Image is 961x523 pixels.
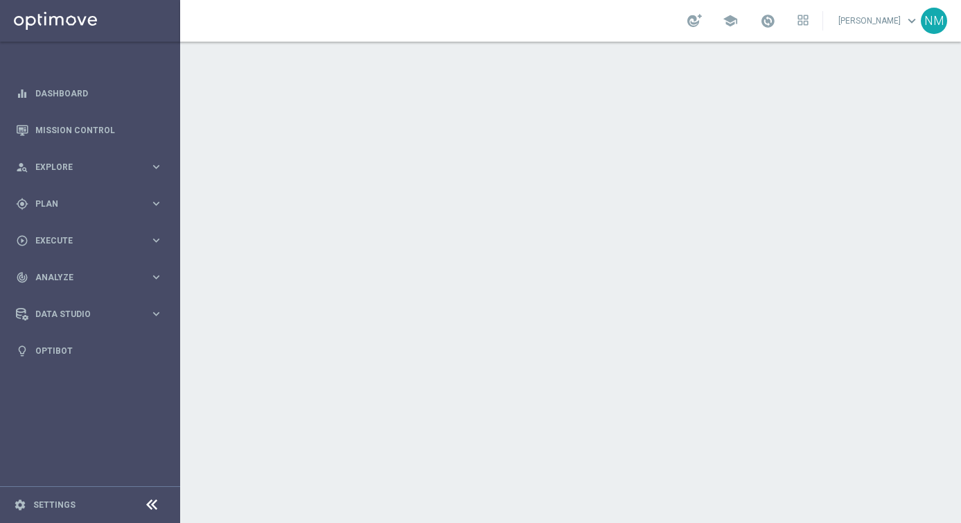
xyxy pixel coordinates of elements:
[921,8,947,34] div: NM
[16,271,150,284] div: Analyze
[15,88,164,99] button: equalizer Dashboard
[16,161,150,173] div: Explore
[16,271,28,284] i: track_changes
[150,160,163,173] i: keyboard_arrow_right
[14,499,26,511] i: settings
[35,200,150,208] span: Plan
[35,237,150,245] span: Execute
[16,75,163,112] div: Dashboard
[15,345,164,357] button: lightbulb Optibot
[16,234,28,247] i: play_circle_outline
[15,125,164,136] button: Mission Control
[16,234,150,247] div: Execute
[16,198,150,210] div: Plan
[150,307,163,320] i: keyboard_arrow_right
[16,345,28,357] i: lightbulb
[35,75,163,112] a: Dashboard
[35,112,163,148] a: Mission Control
[16,112,163,148] div: Mission Control
[15,272,164,283] button: track_changes Analyze keyboard_arrow_right
[723,13,738,28] span: school
[837,10,921,31] a: [PERSON_NAME]keyboard_arrow_down
[150,197,163,210] i: keyboard_arrow_right
[33,501,76,509] a: Settings
[15,198,164,209] button: gps_fixed Plan keyboard_arrow_right
[150,234,163,247] i: keyboard_arrow_right
[16,161,28,173] i: person_search
[35,163,150,171] span: Explore
[904,13,919,28] span: keyboard_arrow_down
[150,271,163,284] i: keyboard_arrow_right
[35,332,163,369] a: Optibot
[35,310,150,318] span: Data Studio
[15,309,164,320] button: Data Studio keyboard_arrow_right
[15,235,164,246] button: play_circle_outline Execute keyboard_arrow_right
[16,332,163,369] div: Optibot
[16,87,28,100] i: equalizer
[35,273,150,282] span: Analyze
[16,198,28,210] i: gps_fixed
[15,162,164,173] button: person_search Explore keyboard_arrow_right
[16,308,150,320] div: Data Studio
